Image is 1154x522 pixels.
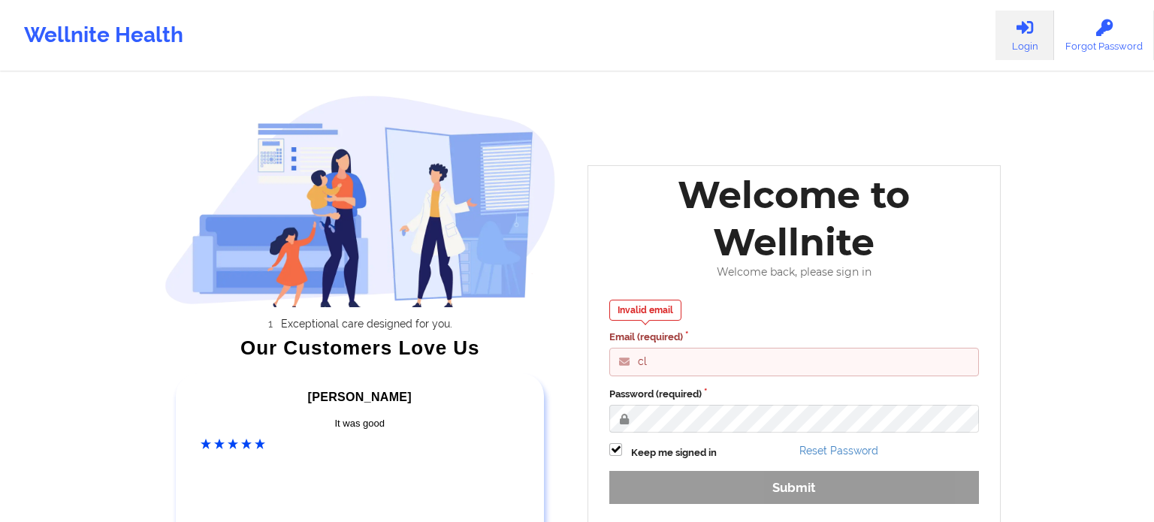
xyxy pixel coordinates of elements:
div: It was good [201,416,519,431]
label: Keep me signed in [631,445,717,460]
div: Welcome to Wellnite [599,171,989,266]
input: Email address [609,348,979,376]
div: Our Customers Love Us [165,340,557,355]
img: wellnite-auth-hero_200.c722682e.png [165,95,557,307]
a: Forgot Password [1054,11,1154,60]
div: Invalid email [609,300,681,321]
label: Email (required) [609,330,979,345]
div: Welcome back, please sign in [599,266,989,279]
label: Password (required) [609,387,979,402]
li: Exceptional care designed for you. [177,318,556,330]
span: [PERSON_NAME] [308,391,412,403]
a: Login [995,11,1054,60]
a: Reset Password [799,445,878,457]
